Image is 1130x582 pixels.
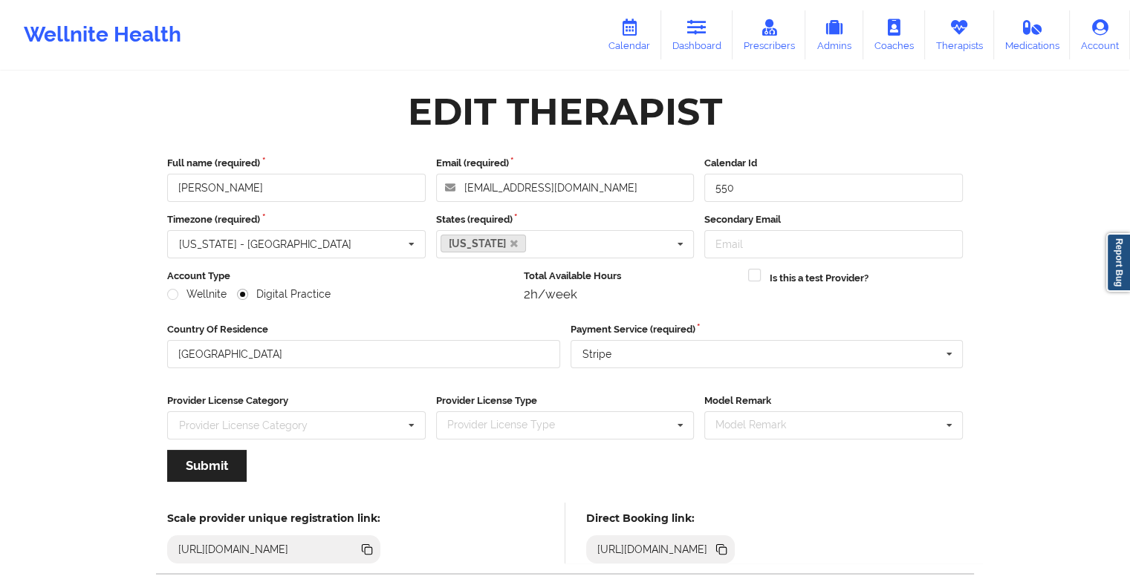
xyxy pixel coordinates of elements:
[586,511,736,525] h5: Direct Booking link:
[704,174,963,202] input: Calendar Id
[436,156,695,171] label: Email (required)
[444,416,577,434] div: Provider License Type
[237,288,331,301] label: Digital Practice
[179,239,351,249] div: [US_STATE] - [GEOGRAPHIC_DATA]
[712,416,808,434] div: Model Remark
[770,271,868,286] label: Is this a test Provider?
[704,393,963,408] label: Model Remark
[167,288,227,301] label: Wellnite
[441,235,527,252] a: [US_STATE]
[167,212,426,227] label: Timezone (required)
[591,542,714,557] div: [URL][DOMAIN_NAME]
[167,511,380,525] h5: Scale provider unique registration link:
[805,10,863,59] a: Admins
[571,322,964,337] label: Payment Service (required)
[1106,233,1130,292] a: Report Bug
[582,349,611,359] div: Stripe
[167,269,513,284] label: Account Type
[167,322,560,337] label: Country Of Residence
[524,287,738,301] div: 2h/week
[1070,10,1130,59] a: Account
[733,10,806,59] a: Prescribers
[172,542,295,557] div: [URL][DOMAIN_NAME]
[925,10,994,59] a: Therapists
[436,212,695,227] label: States (required)
[167,174,426,202] input: Full name
[167,156,426,171] label: Full name (required)
[863,10,925,59] a: Coaches
[167,450,247,482] button: Submit
[994,10,1071,59] a: Medications
[179,420,308,431] div: Provider License Category
[704,212,963,227] label: Secondary Email
[436,174,695,202] input: Email address
[167,393,426,408] label: Provider License Category
[524,269,738,284] label: Total Available Hours
[661,10,733,59] a: Dashboard
[704,156,963,171] label: Calendar Id
[436,393,695,408] label: Provider License Type
[408,88,722,135] div: Edit Therapist
[704,230,963,258] input: Email
[597,10,661,59] a: Calendar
